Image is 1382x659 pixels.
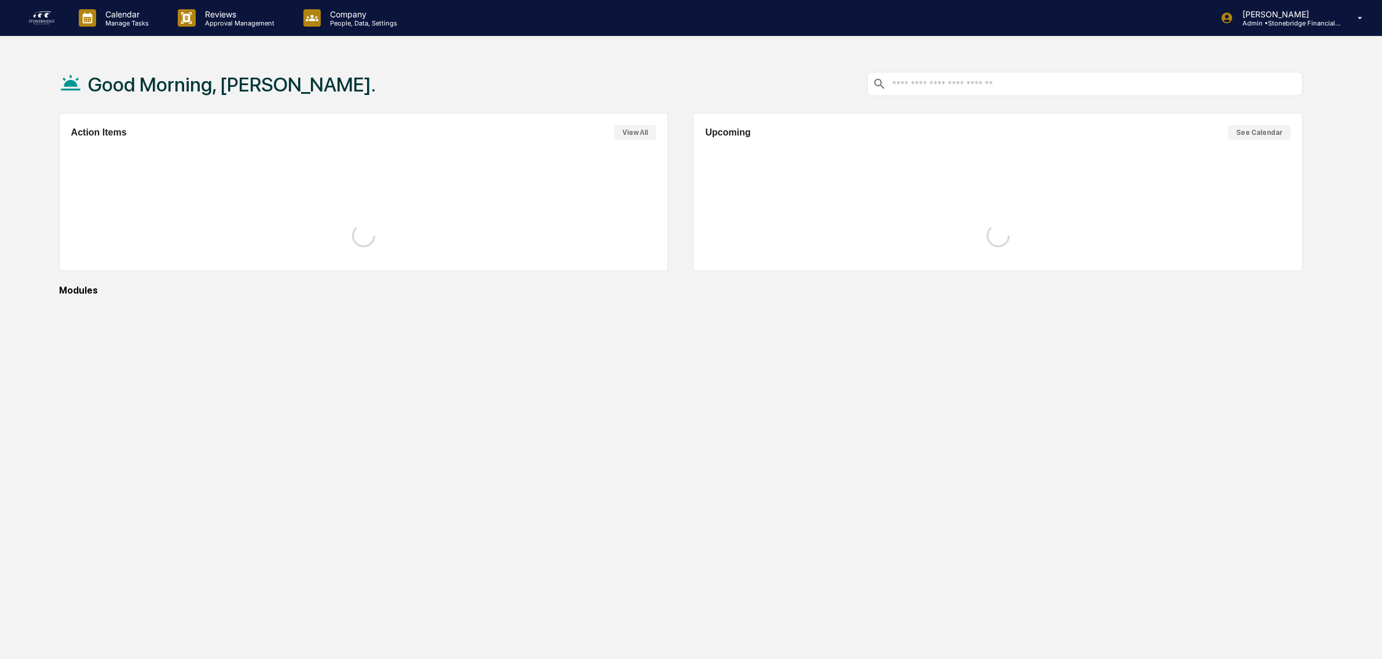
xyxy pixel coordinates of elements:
[1228,125,1291,140] button: See Calendar
[1233,9,1341,19] p: [PERSON_NAME]
[59,285,1303,296] div: Modules
[321,9,403,19] p: Company
[28,9,56,27] img: logo
[1233,19,1341,27] p: Admin • Stonebridge Financial Group
[196,9,280,19] p: Reviews
[71,127,127,138] h2: Action Items
[96,9,155,19] p: Calendar
[321,19,403,27] p: People, Data, Settings
[96,19,155,27] p: Manage Tasks
[705,127,750,138] h2: Upcoming
[196,19,280,27] p: Approval Management
[614,125,656,140] button: View All
[88,73,376,96] h1: Good Morning, [PERSON_NAME].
